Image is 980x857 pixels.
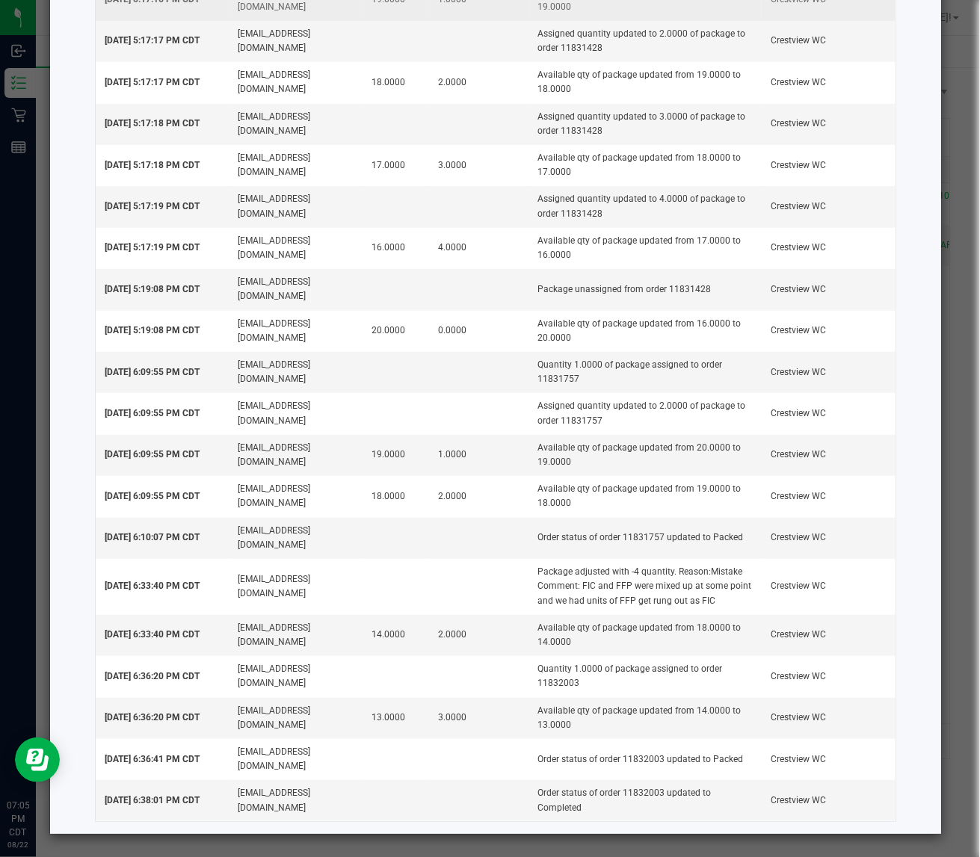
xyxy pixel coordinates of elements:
span: [DATE] 5:17:19 PM CDT [105,201,200,211]
span: [DATE] 6:09:55 PM CDT [105,367,200,377]
td: [EMAIL_ADDRESS][DOMAIN_NAME] [229,739,363,780]
td: 2.0000 [429,62,529,103]
span: [DATE] 6:33:40 PM CDT [105,629,200,640]
td: Crestview WC [762,698,895,739]
td: Crestview WC [762,104,895,145]
td: [EMAIL_ADDRESS][DOMAIN_NAME] [229,518,363,559]
td: Available qty of package updated from 17.0000 to 16.0000 [529,228,762,269]
td: Crestview WC [762,656,895,697]
td: Crestview WC [762,476,895,517]
td: Crestview WC [762,559,895,615]
td: Crestview WC [762,21,895,62]
td: 4.0000 [429,228,529,269]
td: 14.0000 [363,615,429,656]
span: [DATE] 6:36:20 PM CDT [105,671,200,681]
td: Crestview WC [762,269,895,310]
td: 19.0000 [363,435,429,476]
td: [EMAIL_ADDRESS][DOMAIN_NAME] [229,780,363,820]
td: 3.0000 [429,698,529,739]
span: [DATE] 6:09:55 PM CDT [105,491,200,501]
td: Order status of order 11832003 updated to Packed [529,739,762,780]
td: 2.0000 [429,615,529,656]
td: [EMAIL_ADDRESS][DOMAIN_NAME] [229,145,363,186]
td: [EMAIL_ADDRESS][DOMAIN_NAME] [229,228,363,269]
td: [EMAIL_ADDRESS][DOMAIN_NAME] [229,269,363,310]
span: [DATE] 6:33:40 PM CDT [105,581,200,591]
iframe: Resource center [15,737,60,782]
span: [DATE] 5:17:17 PM CDT [105,35,200,46]
td: Crestview WC [762,228,895,269]
td: Order status of order 11832003 updated to Completed [529,780,762,820]
td: Crestview WC [762,352,895,393]
td: [EMAIL_ADDRESS][DOMAIN_NAME] [229,476,363,517]
td: Order status of order 11831757 updated to Packed [529,518,762,559]
td: Available qty of package updated from 20.0000 to 19.0000 [529,435,762,476]
td: Crestview WC [762,615,895,656]
td: 3.0000 [429,145,529,186]
span: [DATE] 6:36:20 PM CDT [105,712,200,723]
td: Quantity 1.0000 of package assigned to order 11832003 [529,656,762,697]
td: Crestview WC [762,145,895,186]
td: [EMAIL_ADDRESS][DOMAIN_NAME] [229,435,363,476]
td: Assigned quantity updated to 3.0000 of package to order 11831428 [529,104,762,145]
td: 0.0000 [429,311,529,352]
span: [DATE] 5:17:19 PM CDT [105,242,200,253]
td: Assigned quantity updated to 2.0000 of package to order 11831428 [529,21,762,62]
td: [EMAIL_ADDRESS][DOMAIN_NAME] [229,698,363,739]
span: [DATE] 6:38:01 PM CDT [105,795,200,805]
td: Crestview WC [762,311,895,352]
span: [DATE] 5:19:08 PM CDT [105,284,200,294]
td: 17.0000 [363,145,429,186]
span: [DATE] 6:09:55 PM CDT [105,449,200,460]
td: Assigned quantity updated to 2.0000 of package to order 11831757 [529,393,762,434]
td: Assigned quantity updated to 4.0000 of package to order 11831428 [529,186,762,227]
td: Crestview WC [762,393,895,434]
span: [DATE] 6:09:55 PM CDT [105,408,200,418]
td: 13.0000 [363,698,429,739]
td: [EMAIL_ADDRESS][DOMAIN_NAME] [229,104,363,145]
td: Crestview WC [762,739,895,780]
td: 2.0000 [429,476,529,517]
td: Crestview WC [762,186,895,227]
td: Available qty of package updated from 18.0000 to 14.0000 [529,615,762,656]
td: Crestview WC [762,518,895,559]
td: Crestview WC [762,435,895,476]
td: Available qty of package updated from 19.0000 to 18.0000 [529,62,762,103]
td: 16.0000 [363,228,429,269]
td: Available qty of package updated from 19.0000 to 18.0000 [529,476,762,517]
td: Available qty of package updated from 16.0000 to 20.0000 [529,311,762,352]
td: [EMAIL_ADDRESS][DOMAIN_NAME] [229,615,363,656]
span: [DATE] 5:17:17 PM CDT [105,77,200,87]
td: Crestview WC [762,780,895,820]
td: Package adjusted with -4 quantity. Reason:Mistake Comment: FIC and FFP were mixed up at some poin... [529,559,762,615]
td: [EMAIL_ADDRESS][DOMAIN_NAME] [229,62,363,103]
td: [EMAIL_ADDRESS][DOMAIN_NAME] [229,311,363,352]
td: 1.0000 [429,435,529,476]
span: [DATE] 5:17:18 PM CDT [105,118,200,129]
span: [DATE] 6:36:41 PM CDT [105,754,200,764]
span: [DATE] 5:17:18 PM CDT [105,160,200,170]
span: [DATE] 6:10:07 PM CDT [105,532,200,542]
td: [EMAIL_ADDRESS][DOMAIN_NAME] [229,393,363,434]
td: 18.0000 [363,62,429,103]
td: [EMAIL_ADDRESS][DOMAIN_NAME] [229,559,363,615]
td: 20.0000 [363,311,429,352]
td: Package unassigned from order 11831428 [529,269,762,310]
td: Quantity 1.0000 of package assigned to order 11831757 [529,352,762,393]
td: [EMAIL_ADDRESS][DOMAIN_NAME] [229,656,363,697]
span: [DATE] 5:19:08 PM CDT [105,325,200,335]
td: 18.0000 [363,476,429,517]
td: Available qty of package updated from 18.0000 to 17.0000 [529,145,762,186]
td: Available qty of package updated from 14.0000 to 13.0000 [529,698,762,739]
td: Crestview WC [762,62,895,103]
td: [EMAIL_ADDRESS][DOMAIN_NAME] [229,352,363,393]
td: [EMAIL_ADDRESS][DOMAIN_NAME] [229,186,363,227]
td: [EMAIL_ADDRESS][DOMAIN_NAME] [229,21,363,62]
